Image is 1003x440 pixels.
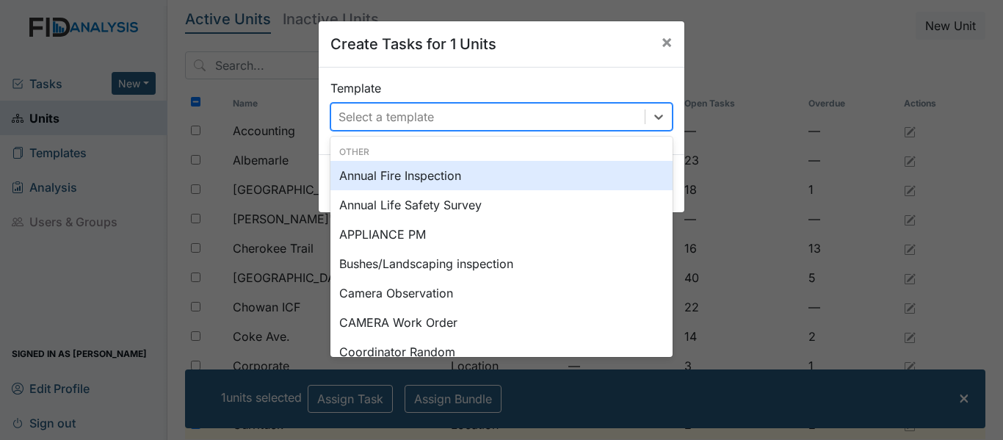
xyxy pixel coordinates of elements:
div: CAMERA Work Order [330,308,673,337]
label: Template [330,79,381,97]
div: Camera Observation [330,278,673,308]
div: Annual Life Safety Survey [330,190,673,220]
span: × [661,31,673,52]
div: Annual Fire Inspection [330,161,673,190]
div: Select a template [338,108,434,126]
button: Close [649,21,684,62]
h5: Create Tasks for 1 Units [330,33,496,55]
div: Coordinator Random [330,337,673,367]
div: Other [330,145,673,159]
div: APPLIANCE PM [330,220,673,249]
div: Bushes/Landscaping inspection [330,249,673,278]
